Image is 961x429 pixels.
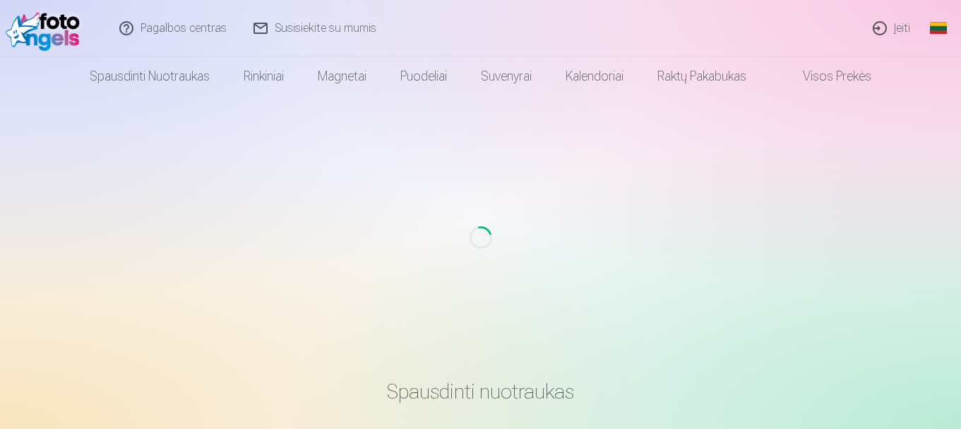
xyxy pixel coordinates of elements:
a: Visos prekės [763,57,888,96]
a: Rinkiniai [227,57,301,96]
a: Magnetai [301,57,383,96]
a: Raktų pakabukas [640,57,763,96]
img: /fa2 [6,6,87,51]
a: Spausdinti nuotraukas [73,57,227,96]
h3: Spausdinti nuotraukas [68,379,893,404]
a: Puodeliai [383,57,464,96]
a: Kalendoriai [549,57,640,96]
a: Suvenyrai [464,57,549,96]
